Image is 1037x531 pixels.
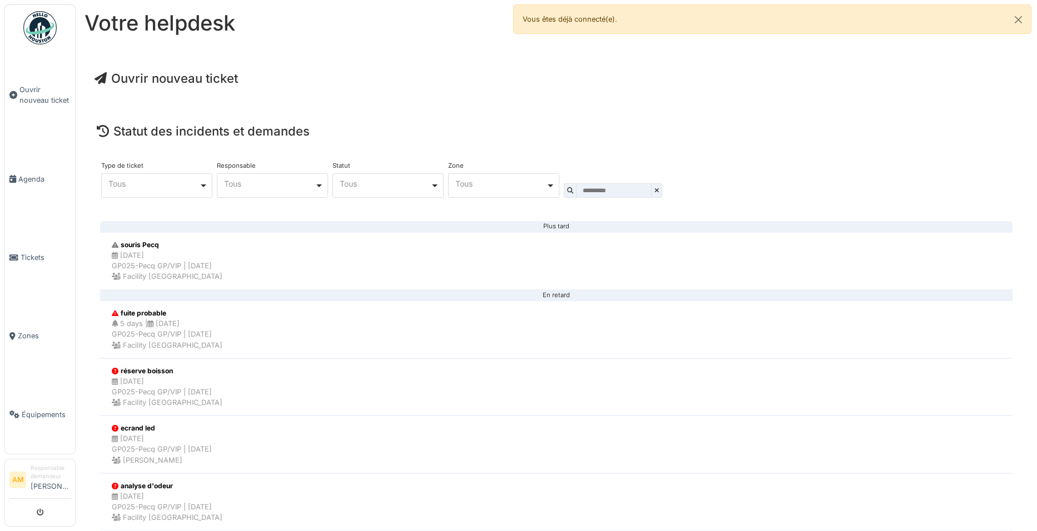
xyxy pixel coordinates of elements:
li: AM [9,472,26,488]
div: fuite probable [112,308,222,318]
img: Badge_color-CXgf-gQk.svg [23,11,57,44]
label: Statut [333,163,350,169]
a: Agenda [5,140,75,218]
div: Vous êtes déjà connecté(e). [513,4,1032,34]
h4: Statut des incidents et demandes [97,124,1016,138]
button: Close [1006,5,1031,34]
div: 5 days | [DATE] GP025-Pecq GP/VIP | [DATE] Facility [GEOGRAPHIC_DATA] [112,318,222,350]
div: Tous [340,181,430,187]
a: AM Responsable demandeur[PERSON_NAME] [9,464,71,499]
div: Tous [455,181,546,187]
span: Ouvrir nouveau ticket [19,84,71,106]
span: Agenda [18,174,71,184]
div: Tous [224,181,315,187]
a: analyse d'odeur [DATE]GP025-Pecq GP/VIP | [DATE] Facility [GEOGRAPHIC_DATA] [100,473,1013,531]
div: [DATE] GP025-Pecq GP/VIP | [DATE] [PERSON_NAME] [112,433,212,465]
label: Responsable [217,163,256,169]
div: analyse d'odeur [112,481,222,491]
label: Type de ticket [101,163,143,169]
a: fuite probable 5 days |[DATE]GP025-Pecq GP/VIP | [DATE] Facility [GEOGRAPHIC_DATA] [100,300,1013,358]
div: ecrand led [112,423,212,433]
a: réserve boisson [DATE]GP025-Pecq GP/VIP | [DATE] Facility [GEOGRAPHIC_DATA] [100,358,1013,416]
div: Plus tard [109,226,1004,227]
div: En retard [109,295,1004,296]
a: ecrand led [DATE]GP025-Pecq GP/VIP | [DATE] [PERSON_NAME] [100,415,1013,473]
a: souris Pecq [DATE]GP025-Pecq GP/VIP | [DATE] Facility [GEOGRAPHIC_DATA] [100,232,1013,290]
div: [DATE] GP025-Pecq GP/VIP | [DATE] Facility [GEOGRAPHIC_DATA] [112,491,222,523]
span: Tickets [21,252,71,263]
li: [PERSON_NAME] [31,464,71,496]
div: Tous [108,181,199,187]
a: Ouvrir nouveau ticket [5,51,75,140]
a: Ouvrir nouveau ticket [95,71,238,86]
label: Zone [448,163,464,169]
a: Tickets [5,218,75,297]
span: Équipements [22,409,71,420]
a: Équipements [5,375,75,454]
a: Zones [5,297,75,375]
div: souris Pecq [112,240,222,250]
div: Responsable demandeur [31,464,71,481]
div: [DATE] GP025-Pecq GP/VIP | [DATE] Facility [GEOGRAPHIC_DATA] [112,376,222,408]
div: [DATE] GP025-Pecq GP/VIP | [DATE] Facility [GEOGRAPHIC_DATA] [112,250,222,282]
span: Zones [18,330,71,341]
div: réserve boisson [112,366,222,376]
